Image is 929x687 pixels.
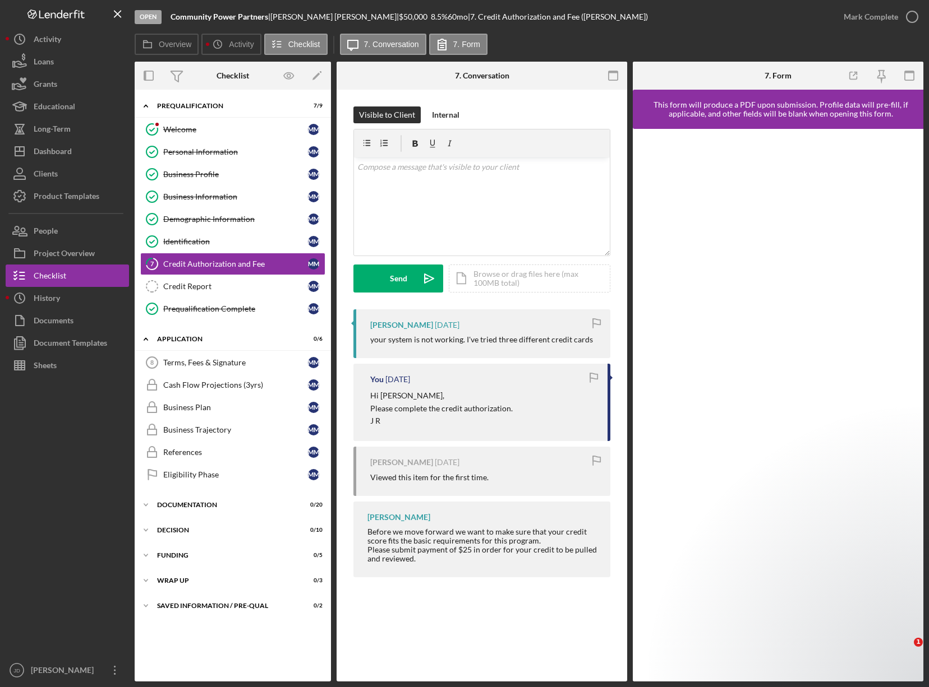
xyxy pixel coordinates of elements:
div: M M [308,213,319,225]
div: 7. Conversation [455,71,509,80]
a: Cash Flow Projections (3yrs)MM [140,374,325,396]
div: 0 / 5 [302,552,323,559]
div: Documentation [157,502,295,508]
div: M M [308,146,319,157]
div: M M [308,281,319,292]
a: IdentificationMM [140,230,325,253]
div: [PERSON_NAME] [370,458,433,467]
div: Before we move forward we want to make sure that your credit score fits the basic requirements fo... [367,527,599,545]
div: Saved Information / Pre-Qual [157,602,295,609]
div: You [370,375,384,384]
div: Cash Flow Projections (3yrs) [163,380,308,389]
button: 7. Form [429,34,488,55]
span: $50,000 [399,12,427,21]
span: 1 [914,638,923,647]
div: 60 mo [448,12,468,21]
button: Visible to Client [353,106,421,123]
a: Business PlanMM [140,396,325,419]
div: | [171,12,270,21]
a: Business InformationMM [140,185,325,208]
button: Internal [426,106,465,123]
div: This form will produce a PDF upon submission. Profile data will pre-fill, if applicable, and othe... [638,100,923,118]
div: Identification [163,237,308,246]
time: 2025-09-13 15:48 [385,375,410,384]
a: Personal InformationMM [140,141,325,163]
a: WelcomeMM [140,118,325,141]
iframe: Intercom live chat [891,638,918,665]
button: Overview [135,34,199,55]
button: 7. Conversation [340,34,426,55]
div: Viewed this item for the first time. [370,473,489,482]
div: M M [308,357,319,368]
label: 7. Form [453,40,480,49]
label: Checklist [288,40,320,49]
div: M M [308,402,319,413]
a: ReferencesMM [140,441,325,463]
button: Activity [201,34,261,55]
div: Eligibility Phase [163,470,308,479]
div: 7 / 9 [302,103,323,109]
a: 7Credit Authorization and FeeMM [140,253,325,275]
div: Open [135,10,162,24]
div: M M [308,469,319,480]
div: Decision [157,527,295,533]
b: Community Power Partners [171,12,268,21]
div: M M [308,424,319,435]
div: 8.5 % [431,12,448,21]
div: Send [390,264,407,293]
div: Business Trajectory [163,425,308,434]
div: Please submit payment of $25 in order for your credit to be pulled and reviewed. [367,545,599,563]
div: M M [308,124,319,135]
div: Prequalification [157,103,295,109]
div: M M [308,303,319,314]
div: 0 / 10 [302,527,323,533]
div: Visible to Client [359,106,415,123]
tspan: 7 [150,260,154,267]
div: Funding [157,552,295,559]
div: 7. Form [765,71,792,80]
button: Checklist [264,34,328,55]
div: Terms, Fees & Signature [163,358,308,367]
div: M M [308,258,319,270]
div: Credit Authorization and Fee [163,259,308,268]
div: Application [157,336,295,342]
div: [PERSON_NAME] [367,513,430,522]
div: Credit Report [163,282,308,291]
div: | 7. Credit Authorization and Fee ([PERSON_NAME]) [468,12,648,21]
button: Send [353,264,443,293]
div: Business Profile [163,170,308,179]
div: Wrap up [157,577,295,584]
